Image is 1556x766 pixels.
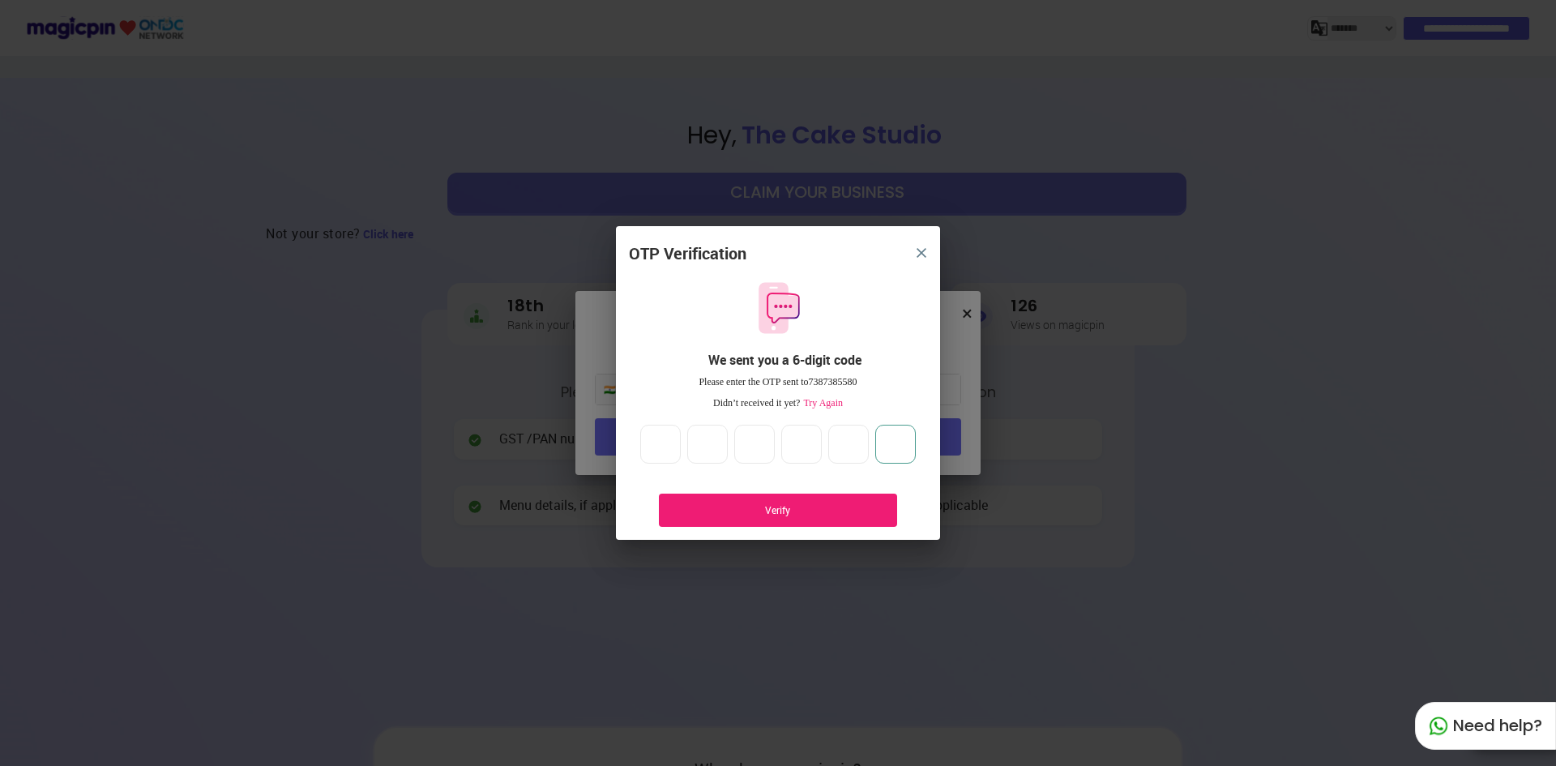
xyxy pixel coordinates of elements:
img: 8zTxi7IzMsfkYqyYgBgfvSHvmzQA9juT1O3mhMgBDT8p5s20zMZ2JbefE1IEBlkXHwa7wAFxGwdILBLhkAAAAASUVORK5CYII= [917,248,926,258]
div: Please enter the OTP sent to 7387385580 [629,375,927,389]
button: close [907,238,936,267]
div: Verify [683,503,873,517]
img: whatapp_green.7240e66a.svg [1429,717,1448,736]
div: OTP Verification [629,242,746,266]
div: Need help? [1415,702,1556,750]
div: Didn’t received it yet? [629,396,927,410]
div: We sent you a 6-digit code [642,351,927,370]
span: Try Again [800,397,843,409]
img: otpMessageIcon.11fa9bf9.svg [750,280,806,336]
